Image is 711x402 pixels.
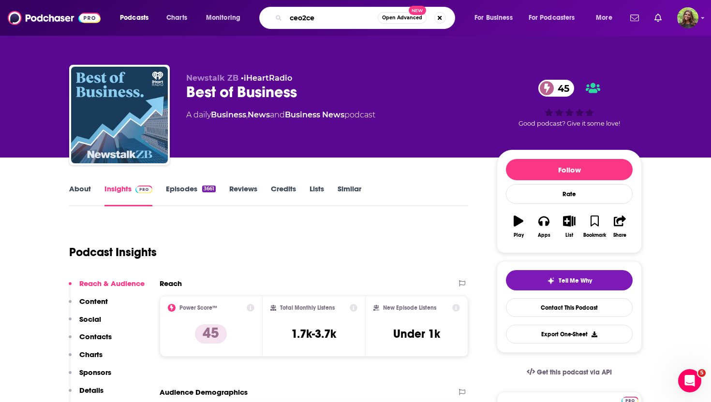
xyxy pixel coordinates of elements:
h2: Audience Demographics [160,388,248,397]
button: Apps [531,209,556,244]
button: Export One-Sheet [506,325,633,344]
div: Bookmark [583,232,606,238]
span: Charts [166,11,187,25]
p: Charts [79,350,103,359]
span: Tell Me Why [559,277,592,285]
a: Credits [271,184,296,206]
div: 3661 [202,186,216,192]
span: Get this podcast via API [537,368,612,376]
span: New [409,6,426,15]
button: List [557,209,582,244]
button: Show profile menu [677,7,698,29]
a: Business News [285,110,344,119]
a: Reviews [229,184,257,206]
iframe: Intercom live chat [678,369,701,392]
h3: Under 1k [393,327,440,341]
button: Share [607,209,633,244]
button: Reach & Audience [69,279,145,297]
button: Open AdvancedNew [378,12,427,24]
button: open menu [589,10,624,26]
button: open menu [113,10,161,26]
p: Details [79,386,104,395]
button: Follow [506,159,633,180]
button: open menu [522,10,589,26]
a: Similar [338,184,361,206]
h1: Podcast Insights [69,245,157,259]
span: 45 [548,80,574,97]
div: Share [613,232,626,238]
a: Get this podcast via API [519,360,620,384]
div: Search podcasts, credits, & more... [268,7,464,29]
h2: Power Score™ [179,304,217,311]
button: open menu [468,10,525,26]
h3: 1.7k-3.7k [291,327,336,341]
button: tell me why sparkleTell Me Why [506,270,633,290]
h2: Total Monthly Listens [280,304,335,311]
h2: Reach [160,279,182,288]
a: About [69,184,91,206]
p: Content [79,297,108,306]
p: Social [79,315,101,324]
p: Contacts [79,332,112,341]
a: Episodes3661 [166,184,216,206]
button: open menu [199,10,253,26]
a: Show notifications dropdown [651,10,666,26]
button: Sponsors [69,368,111,386]
h2: New Episode Listens [383,304,436,311]
button: Content [69,297,108,315]
a: 45 [538,80,574,97]
p: 45 [195,324,227,344]
a: InsightsPodchaser Pro [104,184,152,206]
img: tell me why sparkle [547,277,555,285]
img: User Profile [677,7,698,29]
span: More [596,11,612,25]
p: Sponsors [79,368,111,377]
button: Social [69,315,101,332]
span: Monitoring [206,11,240,25]
div: 45Good podcast? Give it some love! [497,73,642,133]
div: Rate [506,184,633,204]
button: Contacts [69,332,112,350]
a: Business [211,110,246,119]
span: Open Advanced [382,15,422,20]
a: Show notifications dropdown [626,10,643,26]
input: Search podcasts, credits, & more... [286,10,378,26]
button: Play [506,209,531,244]
span: and [270,110,285,119]
div: A daily podcast [186,109,375,121]
div: Apps [538,232,550,238]
span: Podcasts [120,11,148,25]
span: Logged in as reagan34226 [677,7,698,29]
img: Podchaser Pro [135,186,152,193]
span: For Podcasters [529,11,575,25]
span: Newstalk ZB [186,73,238,83]
a: Lists [310,184,324,206]
span: Good podcast? Give it some love! [518,120,620,127]
button: Bookmark [582,209,607,244]
span: , [246,110,248,119]
img: Best of Business [71,67,168,163]
p: Reach & Audience [79,279,145,288]
span: For Business [474,11,513,25]
a: News [248,110,270,119]
img: Podchaser - Follow, Share and Rate Podcasts [8,9,101,27]
a: iHeartRadio [244,73,292,83]
span: • [241,73,292,83]
button: Charts [69,350,103,368]
div: Play [514,232,524,238]
div: List [565,232,573,238]
a: Charts [160,10,193,26]
a: Contact This Podcast [506,298,633,317]
span: 5 [698,369,706,377]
